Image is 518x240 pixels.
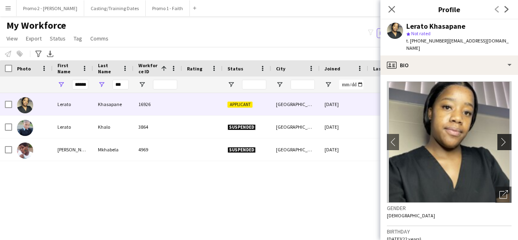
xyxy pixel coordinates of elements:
span: Last Name [98,62,119,74]
button: Open Filter Menu [227,81,235,88]
div: Khalo [93,116,134,138]
app-action-btn: Export XLSX [45,49,55,59]
button: Everyone7,018 [377,28,417,38]
span: Applicant [227,102,253,108]
div: Khasapane [93,93,134,115]
a: Comms [87,33,112,44]
input: First Name Filter Input [72,80,88,89]
a: Tag [70,33,85,44]
div: [GEOGRAPHIC_DATA] [271,116,320,138]
div: [DATE] [320,116,368,138]
button: Promo 2 - [PERSON_NAME] [17,0,84,16]
span: Rating [187,66,202,72]
span: t. [PHONE_NUMBER] [406,38,448,44]
span: Status [227,66,243,72]
input: Status Filter Input [242,80,266,89]
span: View [6,35,18,42]
app-action-btn: Advanced filters [34,49,43,59]
span: Photo [17,66,31,72]
button: Casting/Training Dates [84,0,146,16]
div: Lerato [53,93,93,115]
img: Lerato Khasapane [17,97,33,113]
h3: Gender [387,204,512,212]
span: Workforce ID [138,62,158,74]
button: Open Filter Menu [325,81,332,88]
div: Open photos pop-in [495,187,512,203]
button: Open Filter Menu [138,81,146,88]
h3: Birthday [387,228,512,235]
span: City [276,66,285,72]
span: [DEMOGRAPHIC_DATA] [387,212,435,219]
span: Not rated [411,30,431,36]
button: Open Filter Menu [276,81,283,88]
button: Open Filter Menu [57,81,65,88]
a: Export [23,33,45,44]
button: Promo 1 - Faith [146,0,190,16]
span: Comms [90,35,108,42]
span: Export [26,35,42,42]
img: Wendy Lerato Mkhabela [17,142,33,159]
span: Tag [74,35,82,42]
div: [GEOGRAPHIC_DATA] [271,93,320,115]
input: City Filter Input [291,80,315,89]
div: Bio [380,55,518,75]
input: Last Name Filter Input [113,80,129,89]
img: Lerato Khalo [17,120,33,136]
span: Last job [373,66,391,72]
div: [DATE] [320,93,368,115]
input: Joined Filter Input [339,80,363,89]
a: View [3,33,21,44]
button: Open Filter Menu [98,81,105,88]
div: [PERSON_NAME] [53,138,93,161]
span: | [EMAIL_ADDRESS][DOMAIN_NAME] [406,38,509,51]
div: 16926 [134,93,182,115]
div: [DATE] [320,138,368,161]
h3: Profile [380,4,518,15]
div: 4969 [134,138,182,161]
a: Status [47,33,69,44]
span: Status [50,35,66,42]
span: Suspended [227,124,256,130]
img: Crew avatar or photo [387,81,512,203]
div: Lerato [53,116,93,138]
div: 3864 [134,116,182,138]
span: First Name [57,62,79,74]
span: Suspended [227,147,256,153]
span: Joined [325,66,340,72]
div: [GEOGRAPHIC_DATA] [271,138,320,161]
div: Lerato Khasapane [406,23,465,30]
span: My Workforce [6,19,66,32]
div: Mkhabela [93,138,134,161]
input: Workforce ID Filter Input [153,80,177,89]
